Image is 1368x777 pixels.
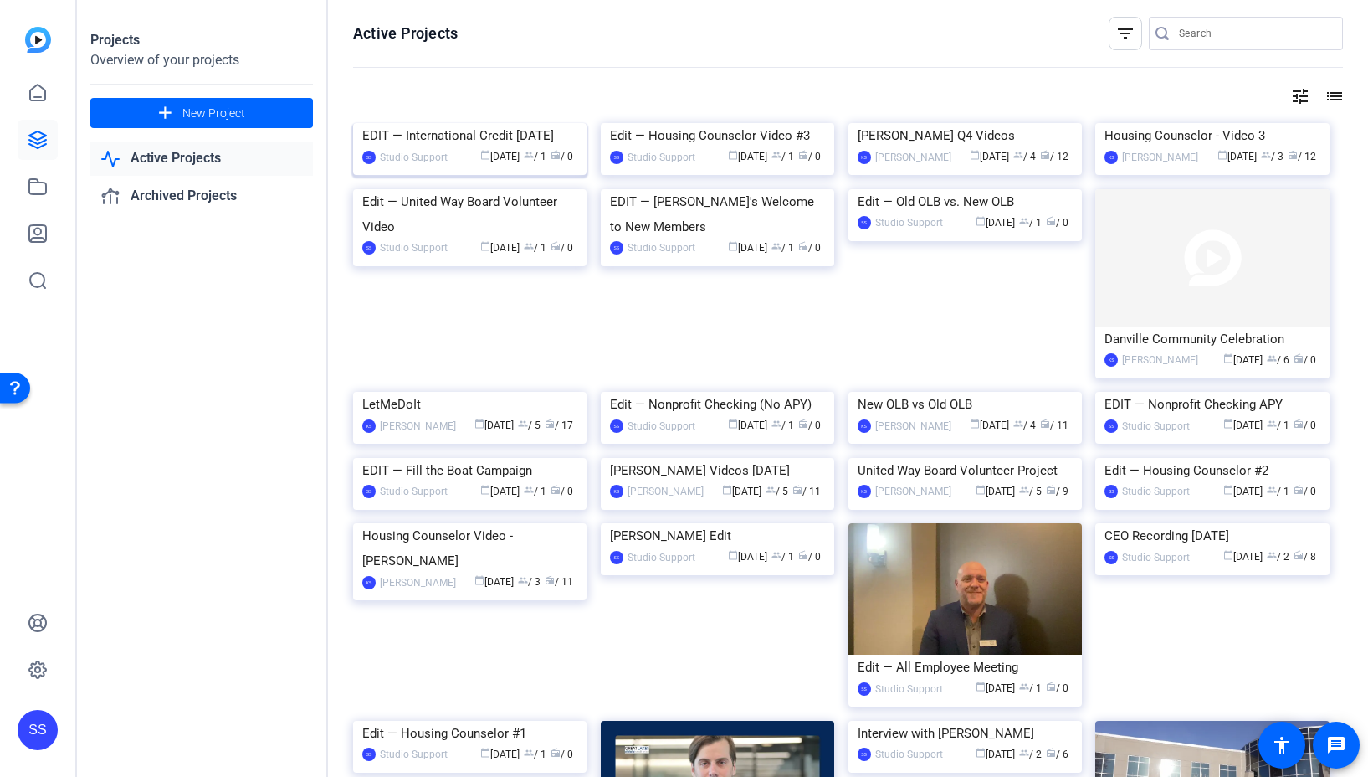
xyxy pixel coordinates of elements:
[798,242,821,254] span: / 0
[610,241,623,255] div: SS
[90,142,313,176] a: Active Projects
[1267,419,1277,429] span: group
[362,151,376,164] div: SS
[628,149,695,166] div: Studio Support
[1019,485,1029,495] span: group
[524,241,534,251] span: group
[1223,485,1233,495] span: calendar_today
[875,418,951,435] div: [PERSON_NAME]
[1040,419,1050,429] span: radio
[1267,354,1289,366] span: / 6
[610,551,623,564] div: SS
[970,150,980,160] span: calendar_today
[792,485,802,495] span: radio
[362,189,577,239] div: Edit — United Way Board Volunteer Video
[1223,419,1263,431] span: [DATE]
[1104,458,1319,483] div: Edit — Housing Counselor #2
[1288,150,1298,160] span: radio
[1046,217,1068,229] span: / 0
[728,551,767,563] span: [DATE]
[1104,151,1118,164] div: KS
[1122,418,1190,435] div: Studio Support
[1294,353,1304,363] span: radio
[1294,419,1316,431] span: / 0
[610,523,825,548] div: [PERSON_NAME] Edit
[798,419,821,431] span: / 0
[728,151,767,162] span: [DATE]
[628,239,695,256] div: Studio Support
[610,485,623,498] div: KS
[90,98,313,128] button: New Project
[610,151,623,164] div: SS
[1115,23,1135,44] mat-icon: filter_list
[551,241,561,251] span: radio
[1122,483,1190,500] div: Studio Support
[728,150,738,160] span: calendar_today
[1217,151,1257,162] span: [DATE]
[858,123,1073,148] div: [PERSON_NAME] Q4 Videos
[518,419,528,429] span: group
[1019,749,1042,760] span: / 2
[976,682,986,692] span: calendar_today
[362,485,376,498] div: SS
[1013,151,1036,162] span: / 4
[1294,486,1316,497] span: / 0
[480,486,520,497] span: [DATE]
[524,748,534,758] span: group
[858,682,871,696] div: SS
[1294,419,1304,429] span: radio
[362,123,577,148] div: EDIT — International Credit [DATE]
[18,710,58,750] div: SS
[976,486,1015,497] span: [DATE]
[1046,485,1056,495] span: radio
[858,419,871,433] div: KS
[976,748,986,758] span: calendar_today
[1013,419,1023,429] span: group
[25,27,51,53] img: blue-gradient.svg
[545,419,555,429] span: radio
[858,485,871,498] div: KS
[628,483,704,500] div: [PERSON_NAME]
[798,550,808,560] span: radio
[380,239,448,256] div: Studio Support
[628,418,695,435] div: Studio Support
[362,523,577,574] div: Housing Counselor Video - [PERSON_NAME]
[1104,523,1319,548] div: CEO Recording [DATE]
[858,392,1073,417] div: New OLB vs Old OLB
[474,575,484,585] span: calendar_today
[610,458,825,483] div: [PERSON_NAME] Videos [DATE]
[976,682,1015,694] span: [DATE]
[1104,327,1319,352] div: Danville Community Celebration
[976,749,1015,760] span: [DATE]
[1326,735,1346,755] mat-icon: message
[90,179,313,214] a: Archived Projects
[524,150,534,160] span: group
[1104,551,1118,564] div: SS
[728,550,738,560] span: calendar_today
[728,241,738,251] span: calendar_today
[1122,549,1190,566] div: Studio Support
[1019,486,1042,497] span: / 5
[766,486,788,497] span: / 5
[518,576,541,588] span: / 3
[798,419,808,429] span: radio
[551,748,561,758] span: radio
[380,483,448,500] div: Studio Support
[1223,419,1233,429] span: calendar_today
[858,151,871,164] div: KS
[1104,419,1118,433] div: SS
[1288,151,1316,162] span: / 12
[858,189,1073,214] div: Edit — Old OLB vs. New OLB
[1323,86,1343,106] mat-icon: list
[771,419,794,431] span: / 1
[1046,216,1056,226] span: radio
[551,485,561,495] span: radio
[1104,353,1118,367] div: KS
[1223,551,1263,563] span: [DATE]
[628,549,695,566] div: Studio Support
[1267,486,1289,497] span: / 1
[858,748,871,761] div: SS
[1122,149,1198,166] div: [PERSON_NAME]
[728,419,738,429] span: calendar_today
[970,419,1009,431] span: [DATE]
